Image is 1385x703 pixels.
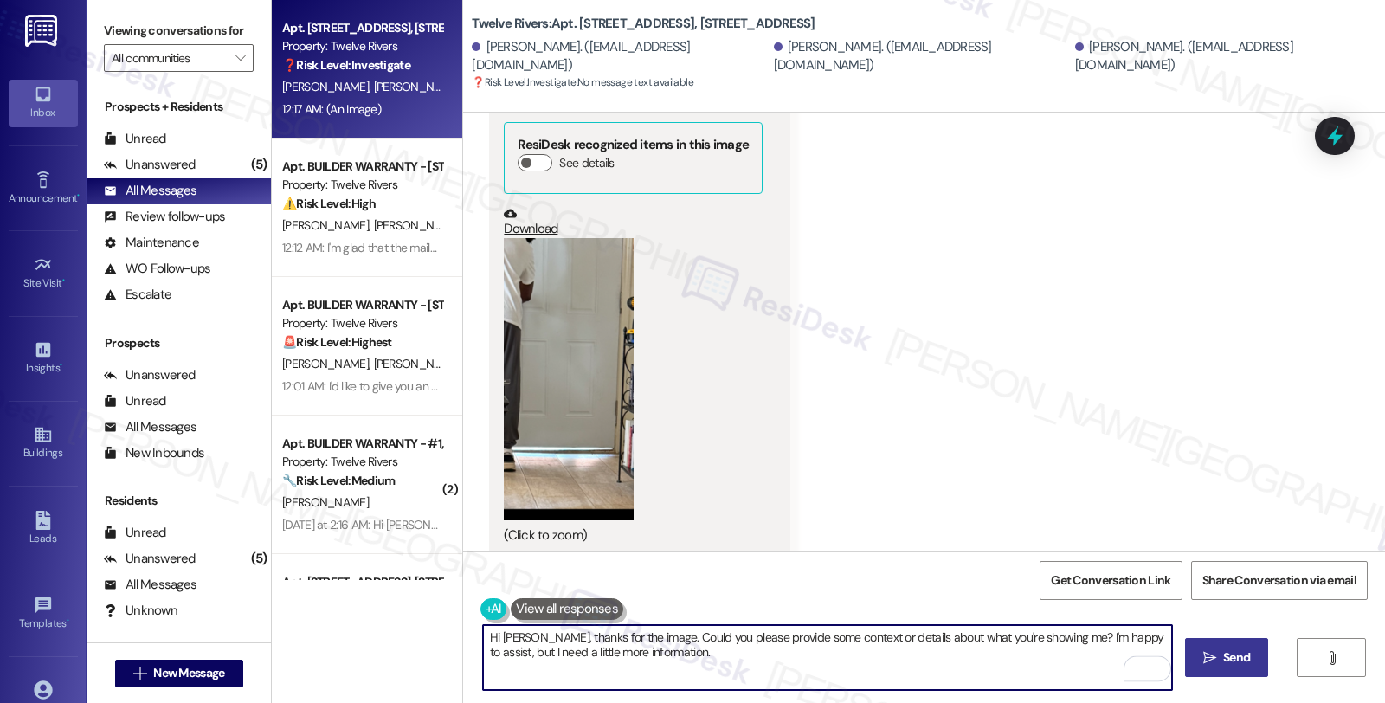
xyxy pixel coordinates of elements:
div: Prospects + Residents [87,98,271,116]
div: Unanswered [104,366,196,384]
a: Leads [9,506,78,552]
div: Property: Twelve Rivers [282,37,442,55]
textarea: To enrich screen reader interactions, please activate Accessibility in Grammarly extension settings [483,625,1172,690]
strong: ❓ Risk Level: Investigate [282,57,410,73]
div: [PERSON_NAME]. ([EMAIL_ADDRESS][DOMAIN_NAME]) [472,38,769,75]
b: Twelve Rivers: Apt. [STREET_ADDRESS], [STREET_ADDRESS] [472,15,815,33]
div: (Click to zoom) [504,526,763,545]
a: Download [504,207,763,237]
span: [PERSON_NAME] [282,356,374,371]
div: Unread [104,524,166,542]
a: Buildings [9,420,78,467]
strong: 🔧 Risk Level: Medium [282,473,395,488]
i:  [235,51,245,65]
span: [PERSON_NAME] [282,494,369,510]
span: [PERSON_NAME] [282,79,374,94]
div: Property: Twelve Rivers [282,314,442,332]
div: Property: Twelve Rivers [282,453,442,471]
div: All Messages [104,182,196,200]
a: Templates • [9,590,78,637]
span: [PERSON_NAME] [374,79,466,94]
div: [PERSON_NAME]. ([EMAIL_ADDRESS][DOMAIN_NAME]) [1075,38,1372,75]
b: ResiDesk recognized items in this image [518,136,749,153]
div: All Messages [104,418,196,436]
div: Maintenance [104,234,199,252]
div: New Inbounds [104,444,204,462]
div: All Messages [104,576,196,594]
a: Inbox [9,80,78,126]
label: Viewing conversations for [104,17,254,44]
span: • [60,359,62,371]
div: Apt. [STREET_ADDRESS], [STREET_ADDRESS] [282,573,442,591]
button: Share Conversation via email [1191,561,1368,600]
div: WO Follow-ups [104,260,210,278]
span: Get Conversation Link [1051,571,1170,590]
div: Unanswered [104,156,196,174]
div: Unknown [104,602,177,620]
div: Apt. [STREET_ADDRESS], [STREET_ADDRESS] [282,19,442,37]
button: New Message [115,660,243,687]
i:  [1203,651,1216,665]
span: New Message [153,664,224,682]
div: Property: Twelve Rivers [282,176,442,194]
div: Unread [104,130,166,148]
div: Apt. BUILDER WARRANTY - #1, BUILDER WARRANTY - [STREET_ADDRESS] [282,435,442,453]
div: Apt. BUILDER WARRANTY - [STREET_ADDRESS] [282,296,442,314]
div: Residents [87,492,271,510]
span: • [77,190,80,202]
div: Escalate [104,286,171,304]
a: Insights • [9,335,78,382]
img: ResiDesk Logo [25,15,61,47]
strong: ⚠️ Risk Level: High [282,196,376,211]
span: [PERSON_NAME] [374,356,461,371]
strong: ❓ Risk Level: Investigate [472,75,576,89]
div: (5) [247,545,272,572]
div: [PERSON_NAME]. ([EMAIL_ADDRESS][DOMAIN_NAME]) [774,38,1071,75]
button: Zoom image [504,238,634,520]
span: Send [1223,648,1250,667]
a: Site Visit • [9,250,78,297]
input: All communities [112,44,226,72]
div: (5) [247,152,272,178]
i:  [133,667,146,680]
span: [PERSON_NAME] [282,217,374,233]
div: [DATE] at 2:16 AM: Hi [PERSON_NAME]. I think it's working again [282,517,593,532]
i:  [1325,651,1338,665]
span: • [67,615,69,627]
label: See details [559,154,614,172]
button: Get Conversation Link [1040,561,1182,600]
span: [PERSON_NAME] [374,217,466,233]
span: Share Conversation via email [1202,571,1356,590]
div: Unread [104,392,166,410]
div: 12:01 AM: I'd like to give you an update. Please know that we have assigned a vendor, King [PERSO... [282,378,1249,394]
span: • [62,274,65,287]
strong: 🚨 Risk Level: Highest [282,334,392,350]
button: Send [1185,638,1269,677]
span: : No message text available [472,74,693,92]
div: 12:17 AM: (An Image) [282,101,381,117]
div: Unanswered [104,550,196,568]
div: Apt. BUILDER WARRANTY - [STREET_ADDRESS][GEOGRAPHIC_DATA][STREET_ADDRESS] [282,158,442,176]
div: Review follow-ups [104,208,225,226]
div: Prospects [87,334,271,352]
